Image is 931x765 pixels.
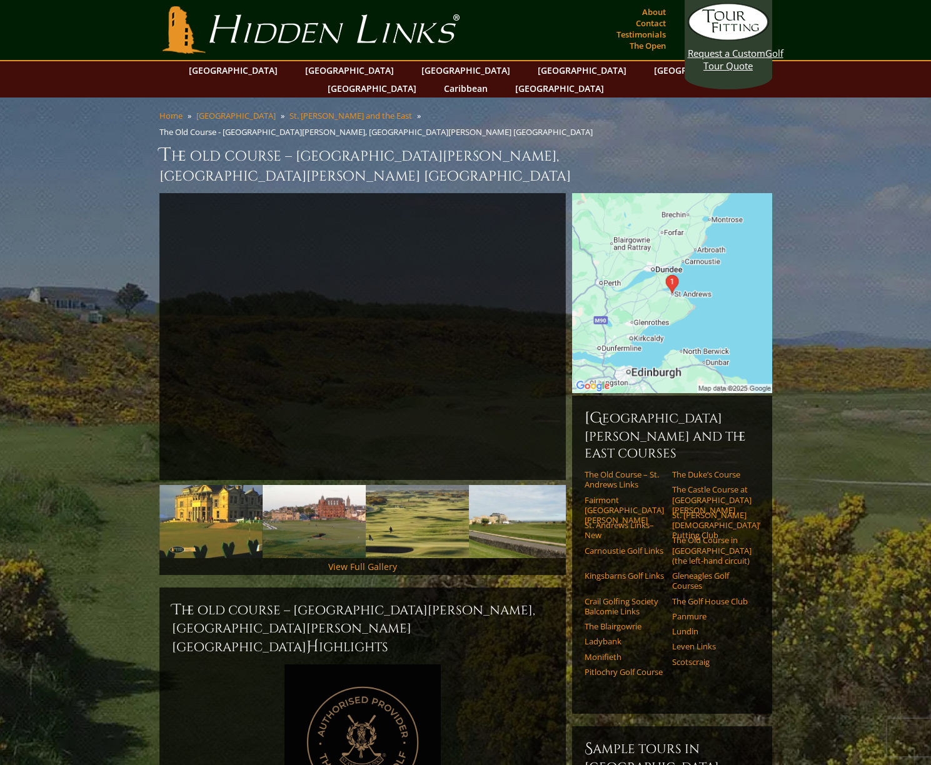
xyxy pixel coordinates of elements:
a: Request a CustomGolf Tour Quote [688,3,769,72]
a: [GEOGRAPHIC_DATA] [183,61,284,79]
a: [GEOGRAPHIC_DATA] [648,61,749,79]
a: Carnoustie Golf Links [585,546,664,556]
a: [GEOGRAPHIC_DATA] [321,79,423,97]
span: Request a Custom [688,47,765,59]
a: Caribbean [438,79,494,97]
a: The Castle Course at [GEOGRAPHIC_DATA][PERSON_NAME] [672,484,752,515]
a: Pitlochry Golf Course [585,667,664,677]
a: [GEOGRAPHIC_DATA] [509,79,610,97]
a: Testimonials [613,26,669,43]
a: Crail Golfing Society Balcomie Links [585,596,664,617]
a: St. [PERSON_NAME] and the East [289,110,412,121]
a: Gleneagles Golf Courses [672,571,752,591]
a: View Full Gallery [328,561,397,572]
a: About [639,3,669,21]
a: St. [PERSON_NAME] [DEMOGRAPHIC_DATA]’ Putting Club [672,510,752,541]
a: The Old Course in [GEOGRAPHIC_DATA] (the left-hand circuit) [672,535,752,566]
a: [GEOGRAPHIC_DATA] [531,61,633,79]
a: Monifieth [585,652,664,662]
h2: The Old Course – [GEOGRAPHIC_DATA][PERSON_NAME], [GEOGRAPHIC_DATA][PERSON_NAME] [GEOGRAPHIC_DATA]... [172,600,553,657]
a: Home [159,110,183,121]
a: Contact [633,14,669,32]
a: Ladybank [585,636,664,646]
a: The Old Course – St. Andrews Links [585,469,664,490]
h6: [GEOGRAPHIC_DATA][PERSON_NAME] and the East Courses [585,408,760,462]
a: Lundin [672,626,752,636]
a: [GEOGRAPHIC_DATA] [415,61,516,79]
h1: The Old Course – [GEOGRAPHIC_DATA][PERSON_NAME], [GEOGRAPHIC_DATA][PERSON_NAME] [GEOGRAPHIC_DATA] [159,142,772,186]
a: [GEOGRAPHIC_DATA] [196,110,276,121]
a: Panmure [672,611,752,621]
a: Scotscraig [672,657,752,667]
a: Kingsbarns Golf Links [585,571,664,581]
li: The Old Course - [GEOGRAPHIC_DATA][PERSON_NAME], [GEOGRAPHIC_DATA][PERSON_NAME] [GEOGRAPHIC_DATA] [159,126,598,137]
a: The Open [627,37,669,54]
img: Google Map of St Andrews Links, St Andrews, United Kingdom [572,193,772,393]
a: The Blairgowrie [585,621,664,631]
span: H [306,637,319,657]
a: The Golf House Club [672,596,752,606]
a: Leven Links [672,641,752,651]
a: The Duke’s Course [672,469,752,479]
a: Fairmont [GEOGRAPHIC_DATA][PERSON_NAME] [585,495,664,526]
a: [GEOGRAPHIC_DATA] [299,61,400,79]
a: St. Andrews Links–New [585,520,664,541]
